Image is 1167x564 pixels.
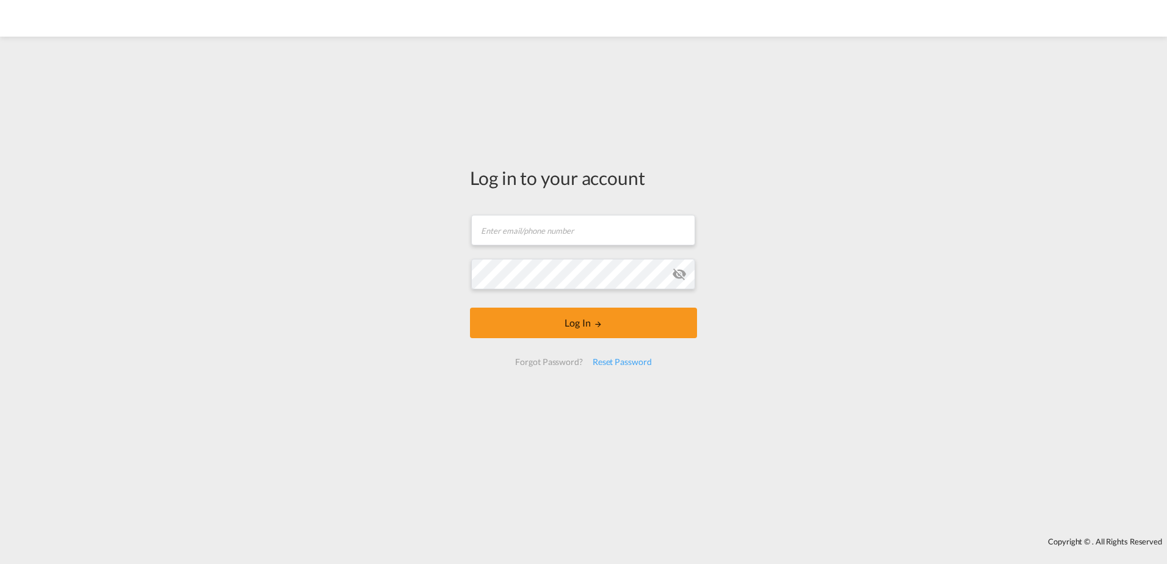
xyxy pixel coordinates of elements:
md-icon: icon-eye-off [672,267,687,281]
div: Forgot Password? [510,351,587,373]
div: Reset Password [588,351,657,373]
input: Enter email/phone number [471,215,695,245]
div: Log in to your account [470,165,697,190]
button: LOGIN [470,308,697,338]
